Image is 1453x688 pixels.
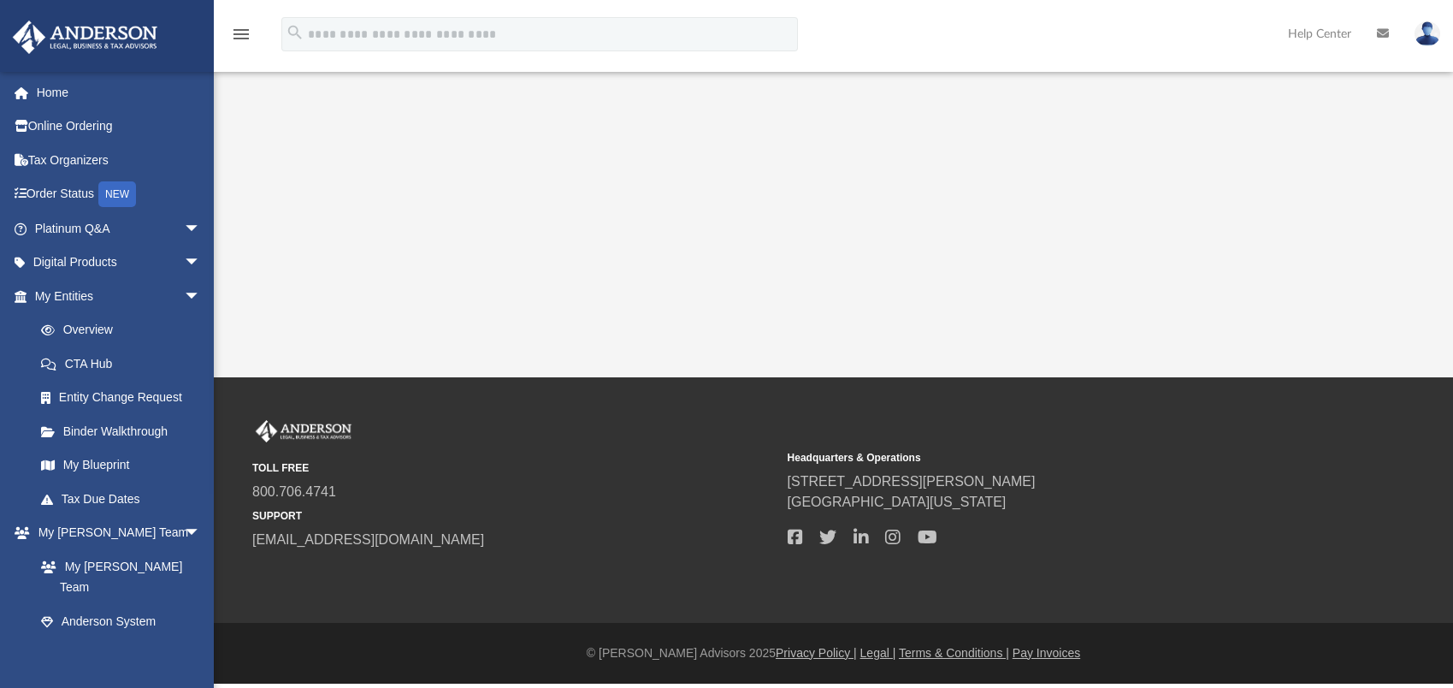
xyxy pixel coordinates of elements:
a: CTA Hub [24,347,227,381]
a: Platinum Q&Aarrow_drop_down [12,211,227,246]
span: arrow_drop_down [184,516,218,551]
a: My [PERSON_NAME] Teamarrow_drop_down [12,516,218,550]
a: Order StatusNEW [12,177,227,212]
img: Anderson Advisors Platinum Portal [252,420,355,442]
i: menu [231,24,251,44]
a: Pay Invoices [1013,646,1080,660]
a: Anderson System [24,604,218,638]
img: User Pic [1415,21,1440,46]
a: Tax Due Dates [24,482,227,516]
a: [STREET_ADDRESS][PERSON_NAME] [788,474,1036,489]
a: Overview [24,313,227,347]
span: arrow_drop_down [184,246,218,281]
a: Digital Productsarrow_drop_down [12,246,227,280]
a: My Blueprint [24,448,218,483]
span: arrow_drop_down [184,211,218,246]
a: [EMAIL_ADDRESS][DOMAIN_NAME] [252,532,484,547]
a: Legal | [860,646,896,660]
a: Entity Change Request [24,381,227,415]
a: Privacy Policy | [776,646,857,660]
small: SUPPORT [252,508,776,524]
small: Headquarters & Operations [788,450,1311,466]
small: TOLL FREE [252,460,776,476]
a: Home [12,75,227,110]
a: Terms & Conditions | [899,646,1009,660]
a: Tax Organizers [12,143,227,177]
a: My [PERSON_NAME] Team [24,549,210,604]
img: Anderson Advisors Platinum Portal [8,21,162,54]
div: NEW [98,181,136,207]
a: Online Ordering [12,110,227,144]
a: 800.706.4741 [252,484,336,499]
i: search [286,23,304,42]
a: menu [231,33,251,44]
span: arrow_drop_down [184,279,218,314]
a: Binder Walkthrough [24,414,227,448]
a: [GEOGRAPHIC_DATA][US_STATE] [788,495,1007,509]
a: My Entitiesarrow_drop_down [12,279,227,313]
div: © [PERSON_NAME] Advisors 2025 [214,644,1453,662]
